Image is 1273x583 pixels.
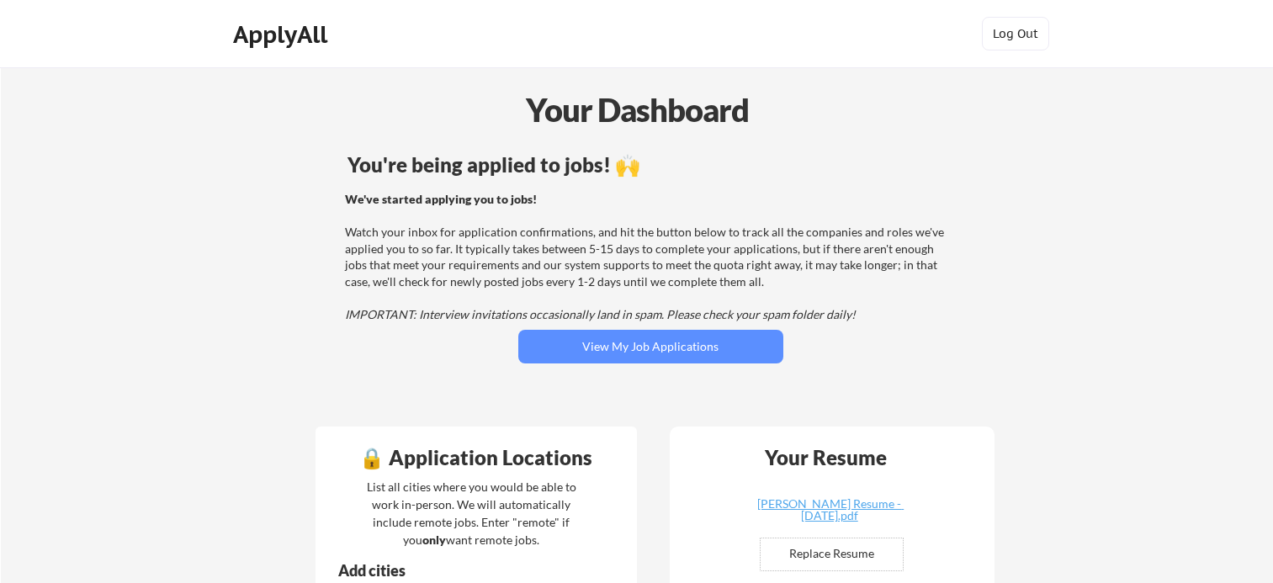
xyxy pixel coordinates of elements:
strong: We've started applying you to jobs! [345,192,537,206]
div: Your Resume [743,448,910,468]
div: Watch your inbox for application confirmations, and hit the button below to track all the compani... [345,191,952,323]
div: Your Dashboard [2,86,1273,134]
div: Add cities [338,563,594,578]
div: List all cities where you would be able to work in-person. We will automatically include remote j... [356,478,587,549]
a: [PERSON_NAME] Resume - [DATE].pdf [729,498,930,524]
div: You're being applied to jobs! 🙌 [347,155,954,175]
button: View My Job Applications [518,330,783,363]
em: IMPORTANT: Interview invitations occasionally land in spam. Please check your spam folder daily! [345,307,856,321]
button: Log Out [982,17,1049,50]
strong: only [422,533,446,547]
div: 🔒 Application Locations [320,448,633,468]
div: ApplyAll [233,20,332,49]
div: [PERSON_NAME] Resume - [DATE].pdf [729,498,930,522]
